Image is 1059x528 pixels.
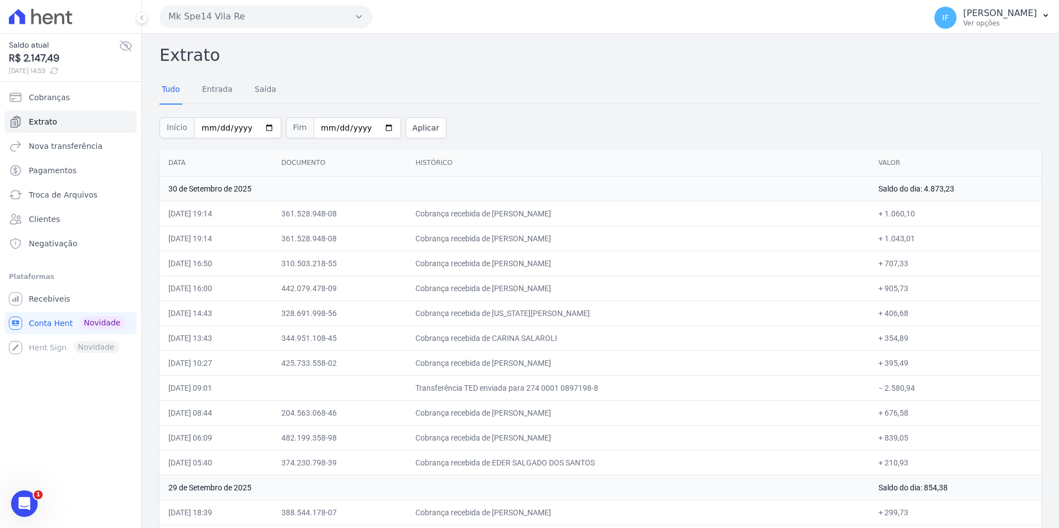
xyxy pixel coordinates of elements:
th: Histórico [407,149,869,177]
td: 374.230.798-39 [273,450,407,475]
td: [DATE] 16:00 [160,276,273,301]
td: Saldo do dia: 854,38 [870,475,1041,500]
td: [DATE] 08:44 [160,400,273,425]
td: Transferência TED enviada para 274 0001 0897198-8 [407,375,869,400]
button: Mk Spe14 Vila Re [160,6,372,28]
h2: Extrato [160,43,1041,68]
td: + 354,89 [870,325,1041,350]
p: Ver opções [963,19,1037,28]
td: 361.528.948-08 [273,226,407,251]
td: 29 de Setembro de 2025 [160,475,870,500]
iframe: Intercom live chat [11,490,38,517]
th: Data [160,149,273,177]
a: Entrada [200,76,235,105]
td: Cobrança recebida de CARINA SALAROLI [407,325,869,350]
td: Cobrança recebida de [PERSON_NAME] [407,350,869,375]
td: [DATE] 14:43 [160,301,273,325]
td: [DATE] 06:09 [160,425,273,450]
td: 310.503.218-55 [273,251,407,276]
span: Cobranças [29,92,70,103]
td: 204.563.068-46 [273,400,407,425]
span: R$ 2.147,49 [9,51,119,66]
td: + 395,49 [870,350,1041,375]
a: Recebíveis [4,288,137,310]
td: Cobrança recebida de EDER SALGADO DOS SANTOS [407,450,869,475]
td: Cobrança recebida de [PERSON_NAME] [407,425,869,450]
td: + 1.060,10 [870,201,1041,226]
td: Cobrança recebida de [PERSON_NAME] [407,201,869,226]
td: + 839,05 [870,425,1041,450]
td: 425.733.558-02 [273,350,407,375]
td: + 210,93 [870,450,1041,475]
span: Saldo atual [9,39,119,51]
a: Tudo [160,76,182,105]
a: Clientes [4,208,137,230]
th: Valor [870,149,1041,177]
span: Fim [286,117,313,138]
span: IF [942,14,949,22]
td: [DATE] 13:43 [160,325,273,350]
td: Cobrança recebida de [PERSON_NAME] [407,276,869,301]
td: 328.691.998-56 [273,301,407,325]
button: IF [PERSON_NAME] Ver opções [926,2,1059,33]
td: [DATE] 19:14 [160,201,273,226]
td: [DATE] 05:40 [160,450,273,475]
td: [DATE] 10:27 [160,350,273,375]
td: + 406,68 [870,301,1041,325]
a: Pagamentos [4,159,137,182]
a: Conta Hent Novidade [4,312,137,334]
span: [DATE] 14:53 [9,66,119,76]
td: Cobrança recebida de [PERSON_NAME] [407,251,869,276]
td: + 707,33 [870,251,1041,276]
span: Novidade [79,317,125,329]
span: Nova transferência [29,141,102,152]
td: + 1.043,01 [870,226,1041,251]
td: 361.528.948-08 [273,201,407,226]
span: Início [160,117,194,138]
span: Pagamentos [29,165,76,176]
a: Troca de Arquivos [4,184,137,206]
td: [DATE] 09:01 [160,375,273,400]
td: [DATE] 18:39 [160,500,273,525]
a: Extrato [4,111,137,133]
th: Documento [273,149,407,177]
td: 388.544.178-07 [273,500,407,525]
span: Negativação [29,238,78,249]
span: Extrato [29,116,57,127]
button: Aplicar [405,117,446,138]
td: Cobrança recebida de [PERSON_NAME] [407,400,869,425]
td: Cobrança recebida de [PERSON_NAME] [407,226,869,251]
td: Cobrança recebida de [US_STATE][PERSON_NAME] [407,301,869,325]
td: Saldo do dia: 4.873,23 [870,176,1041,201]
td: Cobrança recebida de [PERSON_NAME] [407,500,869,525]
td: + 676,58 [870,400,1041,425]
td: − 2.580,94 [870,375,1041,400]
span: Conta Hent [29,318,73,329]
td: 442.079.478-09 [273,276,407,301]
nav: Sidebar [9,86,132,359]
a: Nova transferência [4,135,137,157]
td: + 299,73 [870,500,1041,525]
a: Saída [253,76,279,105]
td: 482.199.358-98 [273,425,407,450]
a: Negativação [4,232,137,255]
td: 344.951.108-45 [273,325,407,350]
span: Troca de Arquivos [29,189,97,200]
div: Plataformas [9,270,132,283]
span: Recebíveis [29,293,70,304]
span: 1 [34,490,43,499]
td: 30 de Setembro de 2025 [160,176,870,201]
td: [DATE] 16:50 [160,251,273,276]
a: Cobranças [4,86,137,108]
p: [PERSON_NAME] [963,8,1037,19]
td: + 905,73 [870,276,1041,301]
span: Clientes [29,214,60,225]
td: [DATE] 19:14 [160,226,273,251]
